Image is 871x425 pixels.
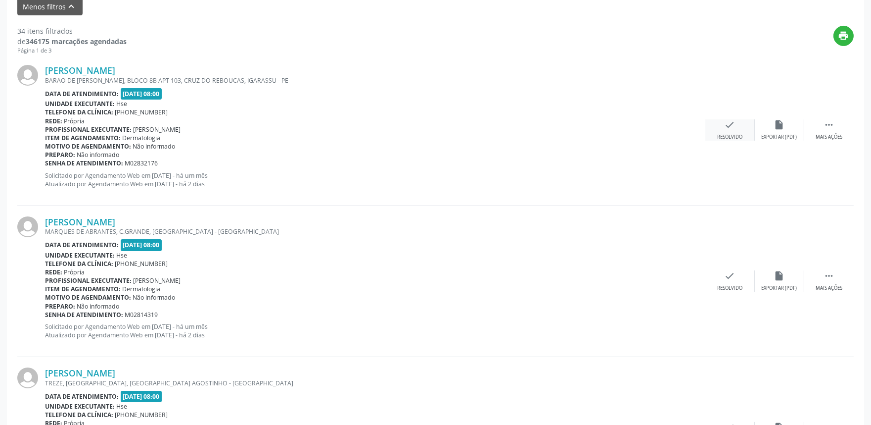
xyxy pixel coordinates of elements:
[17,368,38,388] img: img
[64,117,85,125] span: Própria
[17,26,127,36] div: 34 itens filtrados
[45,90,119,98] b: Data de atendimento:
[121,239,162,251] span: [DATE] 08:00
[45,159,123,167] b: Senha de atendimento:
[824,119,834,130] i: 
[45,251,115,260] b: Unidade executante:
[45,108,113,116] b: Telefone da clínica:
[762,134,797,141] div: Exportar (PDF)
[45,65,115,76] a: [PERSON_NAME]
[125,311,158,319] span: M02814319
[134,125,181,134] span: [PERSON_NAME]
[816,285,842,292] div: Mais ações
[45,117,62,125] b: Rede:
[45,76,705,85] div: BARAO DE [PERSON_NAME], BLOCO 8B APT 103, CRUZ DO REBOUCAS, IGARASSU - PE
[123,134,161,142] span: Dermatologia
[121,391,162,402] span: [DATE] 08:00
[45,276,132,285] b: Profissional executante:
[133,142,176,151] span: Não informado
[45,125,132,134] b: Profissional executante:
[774,270,785,281] i: insert_drive_file
[45,142,131,151] b: Motivo de agendamento:
[45,260,113,268] b: Telefone da clínica:
[45,100,115,108] b: Unidade executante:
[117,402,128,411] span: Hse
[45,411,113,419] b: Telefone da clínica:
[824,270,834,281] i: 
[717,285,742,292] div: Resolvido
[725,119,735,130] i: check
[134,276,181,285] span: [PERSON_NAME]
[66,1,77,12] i: keyboard_arrow_up
[115,260,168,268] span: [PHONE_NUMBER]
[717,134,742,141] div: Resolvido
[45,216,115,227] a: [PERSON_NAME]
[762,285,797,292] div: Exportar (PDF)
[45,302,75,311] b: Preparo:
[45,311,123,319] b: Senha de atendimento:
[133,293,176,302] span: Não informado
[77,151,120,159] span: Não informado
[45,322,705,339] p: Solicitado por Agendamento Web em [DATE] - há um mês Atualizado por Agendamento Web em [DATE] - h...
[45,227,705,236] div: MARQUES DE ABRANTES, C.GRANDE, [GEOGRAPHIC_DATA] - [GEOGRAPHIC_DATA]
[45,293,131,302] b: Motivo de agendamento:
[45,285,121,293] b: Item de agendamento:
[115,108,168,116] span: [PHONE_NUMBER]
[833,26,854,46] button: print
[45,379,705,387] div: TREZE, [GEOGRAPHIC_DATA], [GEOGRAPHIC_DATA] AGOSTINHO - [GEOGRAPHIC_DATA]
[17,65,38,86] img: img
[774,119,785,130] i: insert_drive_file
[45,134,121,142] b: Item de agendamento:
[17,47,127,55] div: Página 1 de 3
[121,88,162,100] span: [DATE] 08:00
[117,100,128,108] span: Hse
[123,285,161,293] span: Dermatologia
[45,241,119,249] b: Data de atendimento:
[45,368,115,378] a: [PERSON_NAME]
[125,159,158,167] span: M02832176
[45,151,75,159] b: Preparo:
[45,402,115,411] b: Unidade executante:
[17,216,38,237] img: img
[117,251,128,260] span: Hse
[816,134,842,141] div: Mais ações
[17,36,127,47] div: de
[77,302,120,311] span: Não informado
[64,268,85,276] span: Própria
[26,37,127,46] strong: 346175 marcações agendadas
[45,268,62,276] b: Rede:
[45,171,705,188] p: Solicitado por Agendamento Web em [DATE] - há um mês Atualizado por Agendamento Web em [DATE] - h...
[725,270,735,281] i: check
[45,392,119,401] b: Data de atendimento:
[115,411,168,419] span: [PHONE_NUMBER]
[838,30,849,41] i: print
